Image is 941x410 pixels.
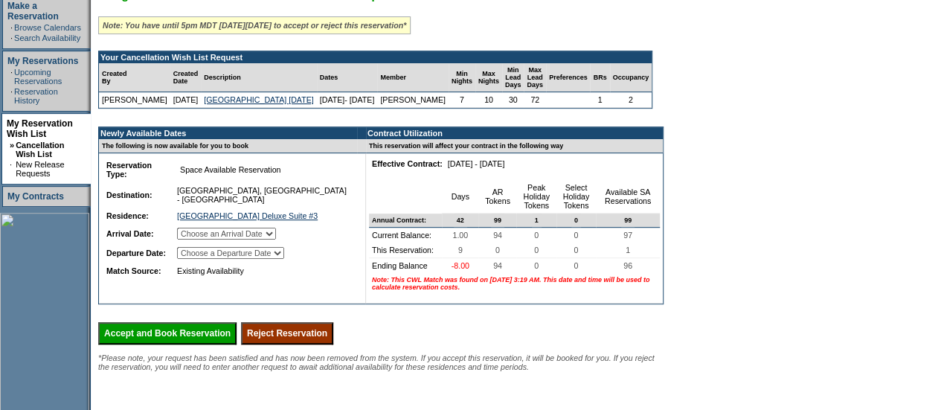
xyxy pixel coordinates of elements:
td: [GEOGRAPHIC_DATA], [GEOGRAPHIC_DATA] - [GEOGRAPHIC_DATA] [174,183,353,207]
td: This Reservation: [369,243,442,258]
td: Select Holiday Tokens [556,180,596,214]
td: Min Nights [449,63,475,92]
td: Peak Holiday Tokens [516,180,556,214]
input: Accept and Book Reservation [98,322,237,345]
span: 0 [571,228,581,243]
span: 1 [623,243,633,257]
b: » [10,141,14,150]
b: Reservation Type: [106,161,152,179]
td: Member [377,63,449,92]
td: Min Lead Days [502,63,524,92]
span: 94 [490,258,505,273]
span: 0 [492,243,503,257]
nobr: [DATE] - [DATE] [448,159,505,168]
a: My Reservations [7,56,78,66]
span: 0 [571,243,581,257]
a: Reservation History [14,87,58,105]
span: 0 [531,258,542,273]
td: Max Nights [475,63,502,92]
td: 2 [610,92,652,108]
td: BRs [590,63,609,92]
span: 9 [455,243,466,257]
td: Your Cancellation Wish List Request [99,51,652,63]
td: Occupancy [610,63,652,92]
a: My Reservation Wish List [7,118,73,139]
a: [GEOGRAPHIC_DATA] [DATE] [204,95,313,104]
b: Residence: [106,211,149,220]
td: Days [442,180,478,214]
td: The following is now available for you to book [99,139,357,153]
span: *Please note, your request has been satisfied and has now been removed from the system. If you ac... [98,353,655,371]
td: [DATE]- [DATE] [317,92,378,108]
a: New Release Requests [16,160,64,178]
td: Contract Utilization [366,127,663,139]
td: Annual Contract: [369,214,442,228]
i: Note: You have until 5pm MDT [DATE][DATE] to accept or reject this reservation* [103,21,406,30]
a: Cancellation Wish List [16,141,64,158]
td: 7 [449,92,475,108]
td: This reservation will affect your contract in the following way [366,139,663,153]
td: Preferences [546,63,591,92]
td: [PERSON_NAME] [99,92,170,108]
td: Description [201,63,316,92]
a: My Contracts [7,191,64,202]
span: 42 [454,214,467,227]
a: Search Availability [14,33,80,42]
td: Note: This CWL Match was found on [DATE] 3:19 AM. This date and time will be used to calculate re... [369,273,660,294]
span: 97 [620,228,635,243]
a: [GEOGRAPHIC_DATA] Deluxe Suite #3 [177,211,318,220]
td: Available SA Reservations [596,180,660,214]
b: Match Source: [106,266,161,275]
td: · [10,68,13,86]
td: Max Lead Days [524,63,546,92]
td: 30 [502,92,524,108]
td: Created By [99,63,170,92]
b: Arrival Date: [106,229,153,238]
span: 0 [571,258,581,273]
span: 99 [621,214,635,227]
td: Dates [317,63,378,92]
span: 96 [620,258,635,273]
span: Space Available Reservation [177,162,283,177]
input: Reject Reservation [241,322,333,345]
a: Upcoming Reservations [14,68,62,86]
td: Current Balance: [369,228,442,243]
td: · [10,87,13,105]
span: 1.00 [449,228,471,243]
td: Created Date [170,63,202,92]
td: [DATE] [170,92,202,108]
td: Newly Available Dates [99,127,357,139]
span: 99 [491,214,504,227]
td: [PERSON_NAME] [377,92,449,108]
td: 10 [475,92,502,108]
td: · [10,160,14,178]
td: · [10,33,13,42]
td: AR Tokens [478,180,516,214]
b: Departure Date: [106,249,166,257]
td: Ending Balance [369,258,442,273]
span: 0 [571,214,581,227]
td: · [10,23,13,32]
span: 94 [490,228,505,243]
b: Effective Contract: [372,159,443,168]
span: -8.00 [449,258,472,273]
a: Browse Calendars [14,23,81,32]
span: 1 [532,214,542,227]
b: Destination: [106,190,152,199]
a: Make a Reservation [7,1,59,22]
td: 72 [524,92,546,108]
span: 0 [531,243,542,257]
td: Existing Availability [174,263,353,278]
td: 1 [590,92,609,108]
span: 0 [531,228,542,243]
